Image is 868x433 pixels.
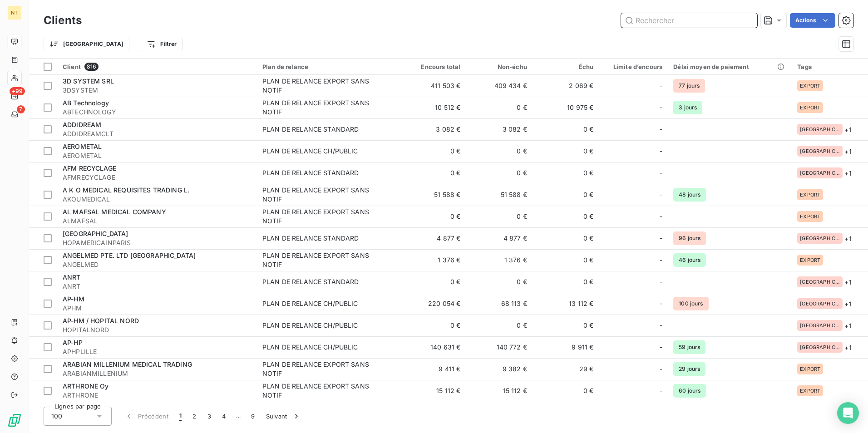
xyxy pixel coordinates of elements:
td: 0 € [466,315,533,336]
div: PLAN DE RELANCE STANDARD [262,277,359,286]
td: 68 113 € [466,293,533,315]
span: - [660,147,662,156]
span: + 1 [844,277,851,287]
button: Précédent [119,407,174,426]
td: 220 054 € [399,293,466,315]
div: PLAN DE RELANCE CH/PUBLIC [262,147,358,156]
img: Logo LeanPay [7,413,22,428]
td: 51 588 € [399,184,466,206]
td: 0 € [533,249,599,271]
span: [GEOGRAPHIC_DATA] [63,230,128,237]
span: AEROMETAL [63,143,102,150]
div: Délai moyen de paiement [673,63,786,70]
div: PLAN DE RELANCE STANDARD [262,168,359,177]
span: 29 jours [673,362,705,376]
td: 0 € [399,206,466,227]
span: Client [63,63,81,70]
div: NT [7,5,22,20]
div: Plan de relance [262,63,394,70]
td: 1 376 € [399,249,466,271]
button: 3 [202,407,217,426]
span: - [660,168,662,177]
td: 0 € [466,271,533,293]
span: + 1 [844,343,851,352]
span: [GEOGRAPHIC_DATA] [800,323,840,328]
span: AFMRECYCLAGE [63,173,252,182]
span: + 1 [844,234,851,243]
span: 3DSYSTEM [63,86,252,95]
span: HOPITALNORD [63,325,252,335]
span: [GEOGRAPHIC_DATA] [800,344,840,350]
div: Limite d’encours [605,63,663,70]
span: ABTECHNOLOGY [63,108,252,117]
td: 0 € [533,380,599,402]
div: PLAN DE RELANCE EXPORT SANS NOTIF [262,186,376,204]
td: 0 € [533,184,599,206]
span: A K O MEDICAL REQUISITES TRADING L. [63,186,189,194]
td: 9 911 € [533,336,599,358]
div: PLAN DE RELANCE CH/PUBLIC [262,299,358,308]
span: ARTHRONE Oy [63,382,109,390]
span: EXPORT [800,105,820,110]
span: + 1 [844,299,851,309]
span: - [660,125,662,134]
span: [GEOGRAPHIC_DATA] [800,170,840,176]
span: +99 [10,87,25,95]
input: Rechercher [621,13,757,28]
button: [GEOGRAPHIC_DATA] [44,37,129,51]
span: ADDIDREAMCLT [63,129,252,138]
span: 46 jours [673,253,706,267]
span: 100 [51,412,62,421]
td: 4 877 € [466,227,533,249]
span: 816 [84,63,99,71]
span: - [660,256,662,265]
td: 0 € [533,162,599,184]
div: PLAN DE RELANCE EXPORT SANS NOTIF [262,77,376,95]
div: Tags [797,63,863,70]
div: PLAN DE RELANCE STANDARD [262,234,359,243]
td: 13 112 € [533,293,599,315]
span: APHM [63,304,252,313]
span: AP-HM / HOPITAL NORD [63,317,139,325]
span: ANRT [63,282,252,291]
td: 411 503 € [399,75,466,97]
span: ANGELMED PTE. LTD [GEOGRAPHIC_DATA] [63,251,196,259]
span: AFM RECYCLAGE [63,164,116,172]
td: 0 € [533,140,599,162]
span: + 1 [844,125,851,134]
span: 1 [179,412,182,421]
div: PLAN DE RELANCE EXPORT SANS NOTIF [262,382,376,400]
span: AB Technology [63,99,109,107]
td: 0 € [533,315,599,336]
td: 3 082 € [466,118,533,140]
span: - [660,81,662,90]
td: 0 € [533,206,599,227]
span: - [660,321,662,330]
span: [GEOGRAPHIC_DATA] [800,127,840,132]
td: 10 512 € [399,97,466,118]
td: 0 € [466,140,533,162]
span: - [660,364,662,374]
button: 9 [246,407,260,426]
div: PLAN DE RELANCE CH/PUBLIC [262,343,358,352]
span: APHPLILLE [63,347,252,356]
div: Non-échu [471,63,527,70]
span: 3 jours [673,101,702,114]
td: 0 € [466,206,533,227]
td: 140 772 € [466,336,533,358]
span: EXPORT [800,83,820,89]
button: 1 [174,407,187,426]
div: PLAN DE RELANCE EXPORT SANS NOTIF [262,98,376,117]
button: Actions [790,13,835,28]
td: 1 376 € [466,249,533,271]
td: 0 € [466,162,533,184]
td: 9 382 € [466,358,533,380]
span: ARABIANMILLENIUM [63,369,252,378]
span: - [660,234,662,243]
span: + 1 [844,321,851,330]
td: 15 112 € [466,380,533,402]
td: 0 € [533,118,599,140]
td: 4 877 € [399,227,466,249]
td: 29 € [533,358,599,380]
div: PLAN DE RELANCE EXPORT SANS NOTIF [262,207,376,226]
